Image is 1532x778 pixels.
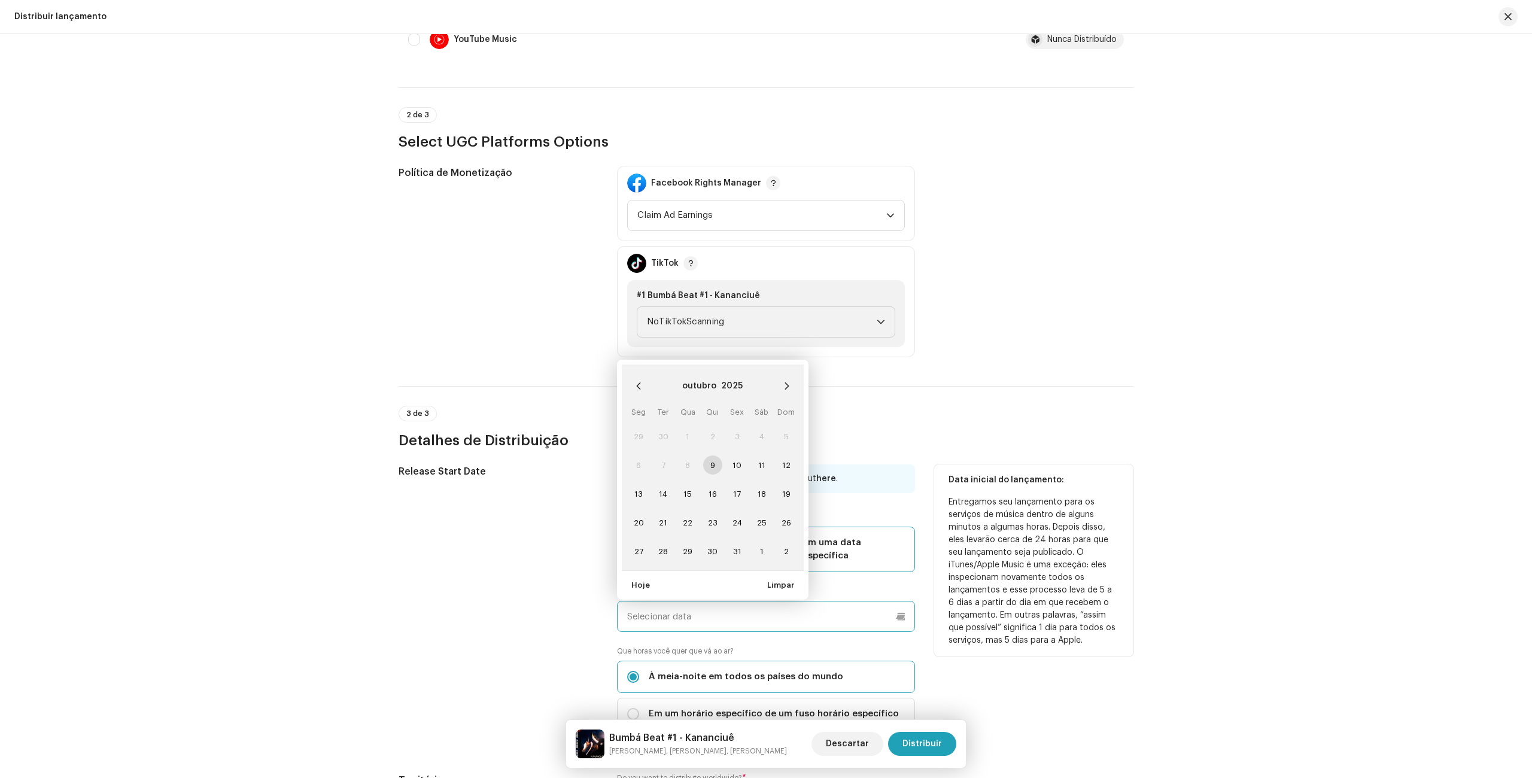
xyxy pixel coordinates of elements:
[725,422,749,451] td: 3
[627,479,651,508] td: 13
[774,479,798,508] td: 19
[609,731,787,745] h5: Bumbá Beat #1 - Kananciuê
[777,542,796,561] span: 2
[700,422,725,451] td: 2
[777,408,795,416] span: Dom
[826,732,869,756] span: Descartar
[721,376,743,396] button: Choose Year
[622,576,659,595] button: Hoje
[651,537,676,566] td: 28
[653,484,673,503] span: 14
[1047,35,1117,44] div: Nunca Distribuído
[700,479,725,508] td: 16
[775,374,799,398] button: Next Month
[676,537,700,566] td: 29
[703,542,722,561] span: 30
[700,537,725,566] td: 30
[627,537,651,566] td: 27
[725,537,749,566] td: 31
[678,484,697,503] span: 15
[576,730,604,758] img: faf66eb0-bbd7-4078-afea-f91ae20cb4ac
[637,290,895,302] div: #1 Bumbá Beat #1 - Kananciuê
[749,537,774,566] td: 1
[629,542,648,561] span: 27
[774,537,798,566] td: 2
[678,542,697,561] span: 29
[725,479,749,508] td: 17
[749,451,774,479] td: 11
[651,259,679,268] div: TikTok
[653,513,673,532] span: 21
[730,408,744,416] span: Sex
[627,508,651,537] td: 20
[617,360,808,600] div: Choose Date
[725,508,749,537] td: 24
[627,374,651,398] button: Previous Month
[777,455,796,475] span: 12
[680,408,695,416] span: Qua
[774,422,798,451] td: 5
[629,484,648,503] span: 13
[700,508,725,537] td: 23
[728,542,747,561] span: 31
[703,513,722,532] span: 23
[406,111,429,118] span: 2 de 3
[653,542,673,561] span: 28
[658,408,669,416] span: Ter
[886,200,895,230] div: dropdown trigger
[767,573,794,597] span: Limpar
[755,408,768,416] span: Sáb
[758,576,804,595] button: Limpar
[949,496,1119,647] p: Entregamos seu lançamento para os serviços de música dentro de alguns minutos a algumas horas. De...
[627,451,651,479] td: 6
[651,479,676,508] td: 14
[902,732,942,756] span: Distribuir
[725,451,749,479] td: 10
[752,542,771,561] span: 1
[877,307,885,337] div: dropdown trigger
[637,200,886,230] span: Claim Ad Earnings
[399,431,1133,450] h3: Detalhes de Distribuição
[649,670,843,683] span: À meia-noite em todos os países do mundo
[749,508,774,537] td: 25
[752,513,771,532] span: 25
[811,732,883,756] button: Descartar
[406,410,429,417] span: 3 de 3
[454,35,517,44] div: YouTube Music
[651,451,676,479] td: 7
[609,745,787,757] small: Bumbá Beat #1 - Kananciuê
[676,479,700,508] td: 15
[631,408,646,416] span: Seg
[676,451,700,479] td: 8
[774,508,798,537] td: 26
[728,455,747,475] span: 10
[617,646,915,656] label: Que horas você quer que vá ao ar?
[649,707,899,721] span: Em um horário específico de um fuso horário específico
[728,484,747,503] span: 17
[647,307,877,337] span: NoTikTokScanning
[682,376,716,396] button: Choose Month
[14,12,107,22] div: Distribuir lançamento
[749,422,774,451] td: 4
[676,422,700,451] td: 1
[803,536,905,563] span: Em uma data específica
[676,508,700,537] td: 22
[399,132,1133,151] h3: Select UGC Platforms Options
[631,573,650,597] span: Hoje
[777,513,796,532] span: 26
[399,464,598,479] h5: Release Start Date
[678,513,697,532] span: 22
[651,422,676,451] td: 30
[777,484,796,503] span: 19
[774,451,798,479] td: 12
[700,451,725,479] td: 9
[399,166,598,180] h5: Política de Monetização
[949,474,1119,487] p: Data inicial do lançamento:
[629,513,648,532] span: 20
[749,479,774,508] td: 18
[816,475,836,483] span: here
[651,178,761,188] div: Facebook Rights Manager
[627,422,651,451] td: 29
[728,513,747,532] span: 24
[888,732,956,756] button: Distribuir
